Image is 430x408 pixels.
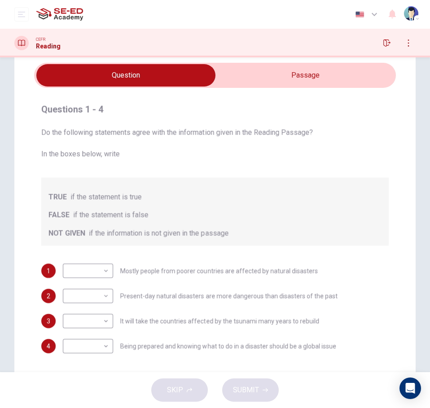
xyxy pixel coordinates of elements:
div: Open Intercom Messenger [399,378,421,399]
span: 4 [47,343,50,349]
span: Mostly people from poorer countries are affected by natural disasters [120,268,318,274]
h4: Questions 1 - 4 [41,102,389,117]
span: 2 [47,293,50,299]
span: 3 [47,318,50,324]
span: NOT GIVEN [48,228,85,239]
span: 1 [47,268,50,274]
button: open mobile menu [14,7,29,22]
span: FALSE [48,210,70,221]
img: SE-ED Academy logo [36,5,83,23]
span: TRUE [48,192,67,203]
img: en [354,11,365,18]
span: It will take the countries affected by the tsunami many years to rebuild [120,318,319,324]
span: if the statement is false [73,210,149,221]
img: Profile picture [404,6,418,21]
span: Do the following statements agree with the information given in the Reading Passage? In the boxes... [41,127,389,160]
h1: Reading [36,43,61,50]
span: if the statement is true [70,192,142,203]
span: Being prepared and knowing what to do in a disaster should be a global issue [120,343,336,349]
span: if the information is not given in the passage [89,228,228,239]
span: Present-day natural disasters are more dangerous than disasters of the past [120,293,338,299]
span: CEFR [36,36,45,43]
